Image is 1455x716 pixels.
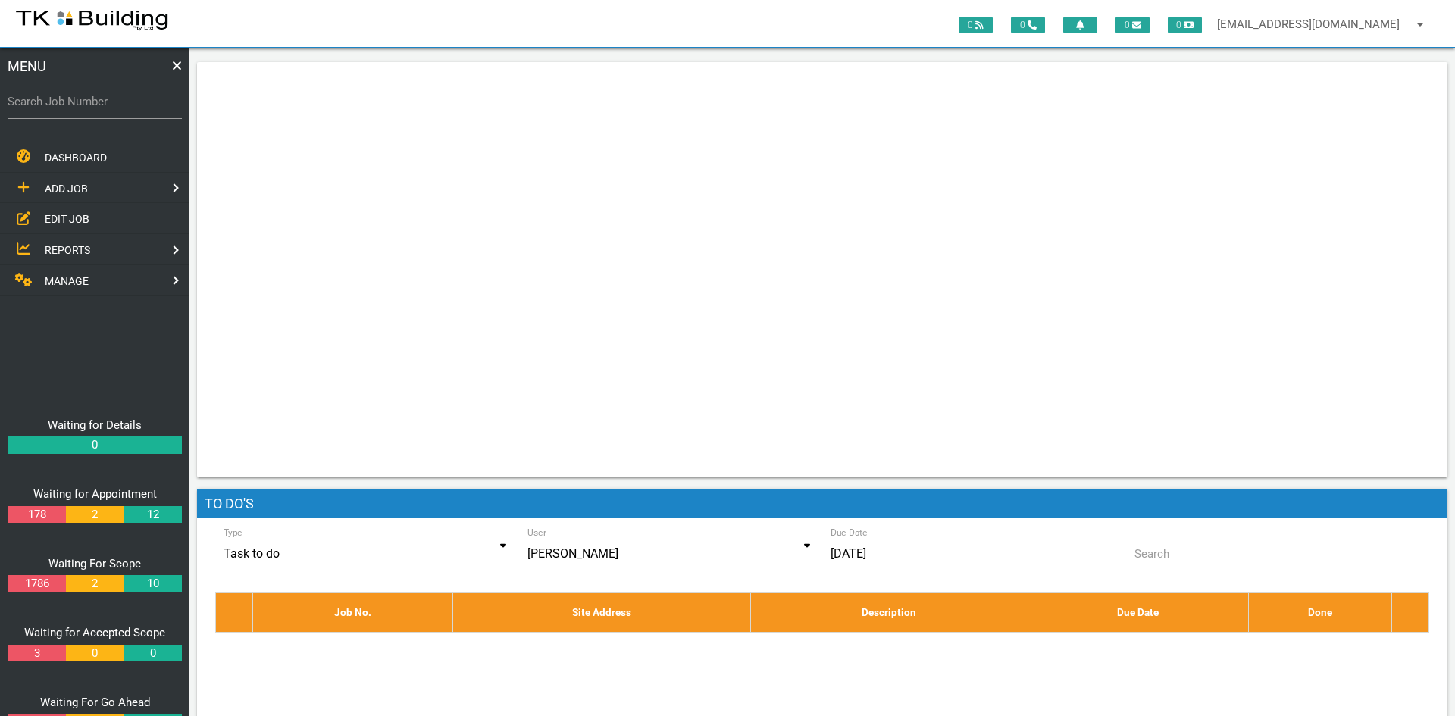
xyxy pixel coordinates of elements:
img: s3file [15,8,169,32]
a: 0 [124,645,181,662]
th: Done [1248,593,1392,632]
a: 0 [66,645,124,662]
label: Due Date [831,526,868,539]
span: DASHBOARD [45,152,107,164]
th: Description [750,593,1028,632]
a: Waiting For Scope [48,557,141,571]
span: MANAGE [45,275,89,287]
a: 1786 [8,575,65,592]
span: REPORTS [45,244,90,256]
span: 0 [1011,17,1045,33]
th: Site Address [453,593,751,632]
a: 2 [66,506,124,524]
label: Search Job Number [8,93,182,111]
label: Type [224,526,242,539]
th: Job No. [252,593,453,632]
th: Due Date [1028,593,1248,632]
span: 0 [959,17,993,33]
span: ADD JOB [45,183,88,195]
h1: To Do's [197,489,1447,519]
label: User [527,526,546,539]
span: EDIT JOB [45,213,89,225]
span: 0 [1115,17,1150,33]
a: 2 [66,575,124,592]
label: Search [1134,546,1169,563]
a: Waiting For Go Ahead [40,696,150,709]
a: Waiting for Accepted Scope [24,626,165,639]
span: MENU [8,56,46,77]
a: 0 [8,436,182,454]
span: 0 [1168,17,1202,33]
a: 3 [8,645,65,662]
a: 10 [124,575,181,592]
a: Waiting for Appointment [33,487,157,501]
a: Waiting for Details [48,418,142,432]
a: 178 [8,506,65,524]
a: 12 [124,506,181,524]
